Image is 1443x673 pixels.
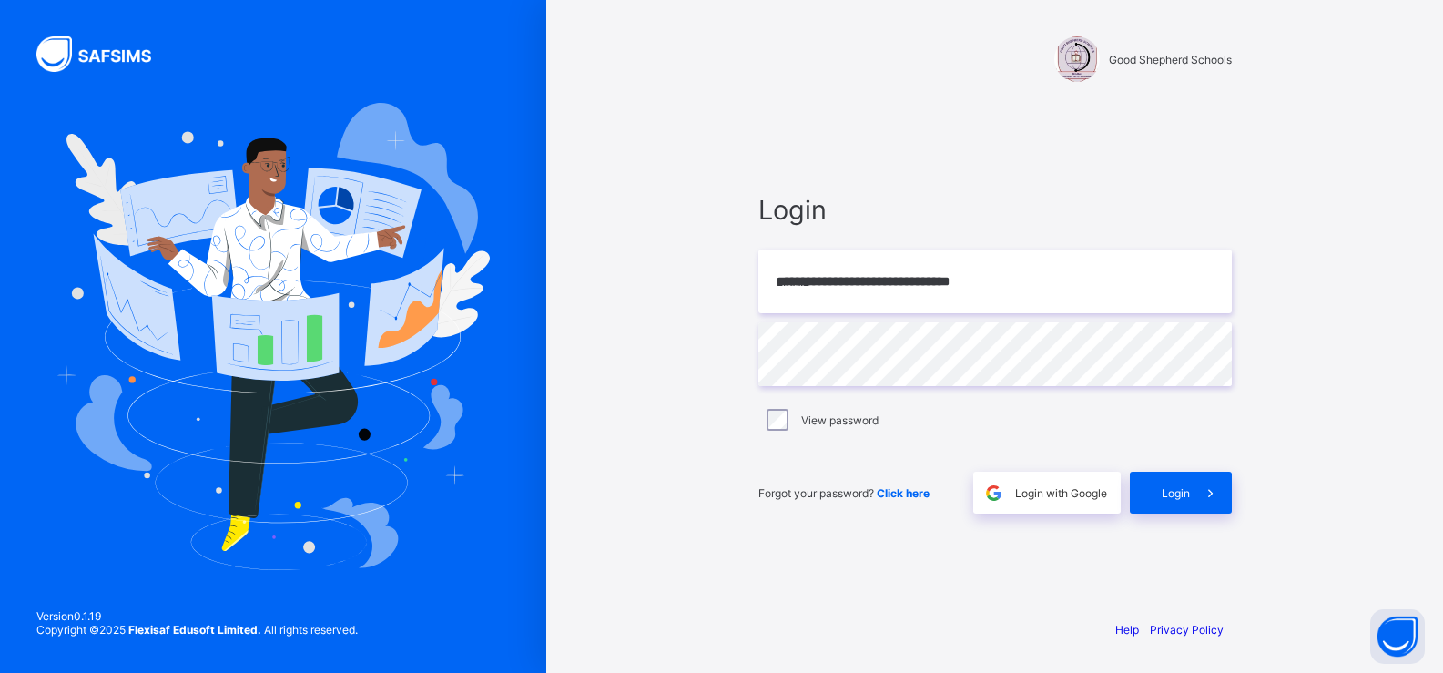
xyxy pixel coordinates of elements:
a: Privacy Policy [1150,623,1224,637]
a: Click here [877,486,930,500]
label: View password [801,413,879,427]
a: Help [1115,623,1139,637]
strong: Flexisaf Edusoft Limited. [128,623,261,637]
span: Login [758,194,1232,226]
span: Good Shepherd Schools [1109,53,1232,66]
img: google.396cfc9801f0270233282035f929180a.svg [983,483,1004,504]
button: Open asap [1370,609,1425,664]
span: Copyright © 2025 All rights reserved. [36,623,358,637]
span: Version 0.1.19 [36,609,358,623]
span: Login with Google [1015,486,1107,500]
span: Forgot your password? [758,486,930,500]
img: Hero Image [56,103,490,569]
img: SAFSIMS Logo [36,36,173,72]
span: Login [1162,486,1190,500]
